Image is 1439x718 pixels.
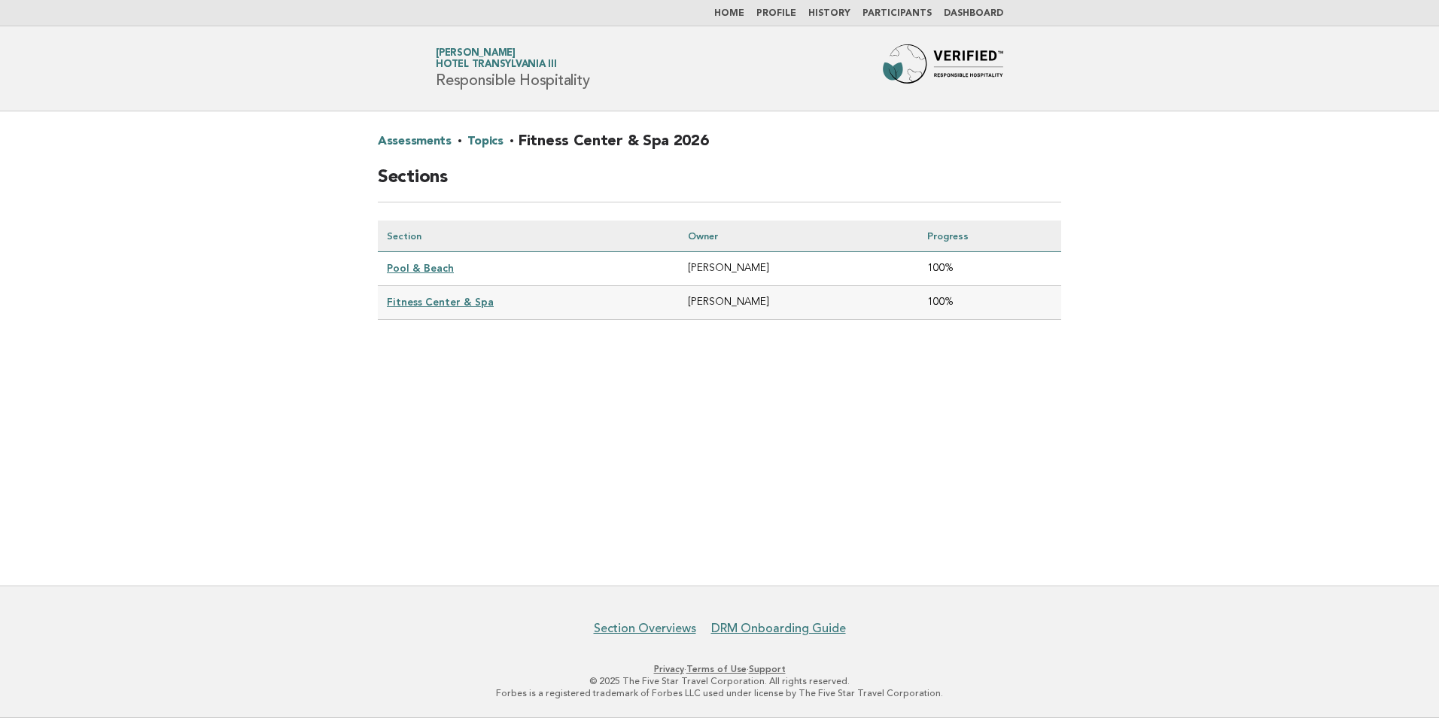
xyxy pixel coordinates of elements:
[679,252,918,286] td: [PERSON_NAME]
[679,286,918,320] td: [PERSON_NAME]
[259,663,1180,675] p: · ·
[714,9,744,18] a: Home
[387,296,494,308] a: Fitness Center & Spa
[686,664,747,674] a: Terms of Use
[756,9,796,18] a: Profile
[654,664,684,674] a: Privacy
[594,621,696,636] a: Section Overviews
[711,621,846,636] a: DRM Onboarding Guide
[259,687,1180,699] p: Forbes is a registered trademark of Forbes LLC used under license by The Five Star Travel Corpora...
[378,129,1061,166] h2: · · Fitness Center & Spa 2026
[436,49,589,88] h1: Responsible Hospitality
[378,221,679,252] th: Section
[918,286,1061,320] td: 100%
[808,9,850,18] a: History
[467,129,503,154] a: Topics
[918,221,1061,252] th: Progress
[259,675,1180,687] p: © 2025 The Five Star Travel Corporation. All rights reserved.
[944,9,1003,18] a: Dashboard
[918,252,1061,286] td: 100%
[378,129,452,154] a: Assessments
[436,48,557,69] a: [PERSON_NAME]Hotel Transylvania III
[387,262,454,274] a: Pool & Beach
[862,9,932,18] a: Participants
[883,44,1003,93] img: Forbes Travel Guide
[378,166,1061,202] h2: Sections
[749,664,786,674] a: Support
[436,60,557,70] span: Hotel Transylvania III
[679,221,918,252] th: Owner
